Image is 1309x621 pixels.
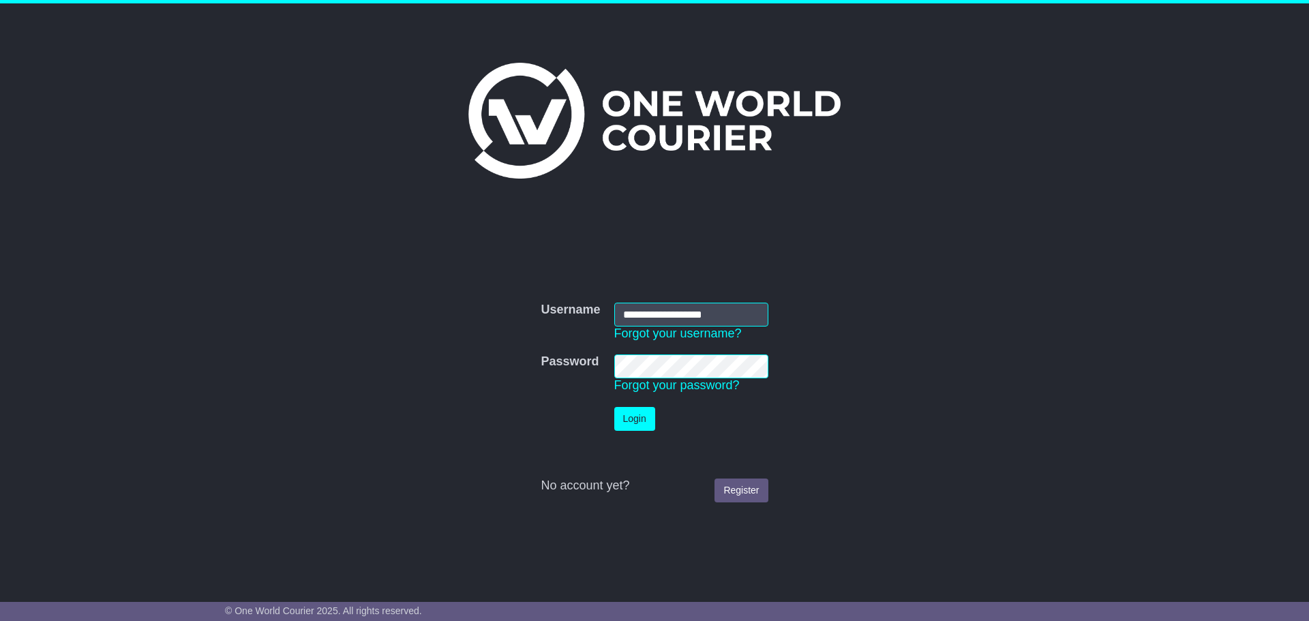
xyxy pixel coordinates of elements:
div: No account yet? [541,479,768,494]
a: Forgot your username? [614,327,742,340]
label: Password [541,354,599,369]
button: Login [614,407,655,431]
span: © One World Courier 2025. All rights reserved. [225,605,422,616]
a: Register [714,479,768,502]
label: Username [541,303,600,318]
a: Forgot your password? [614,378,740,392]
img: One World [468,63,841,179]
